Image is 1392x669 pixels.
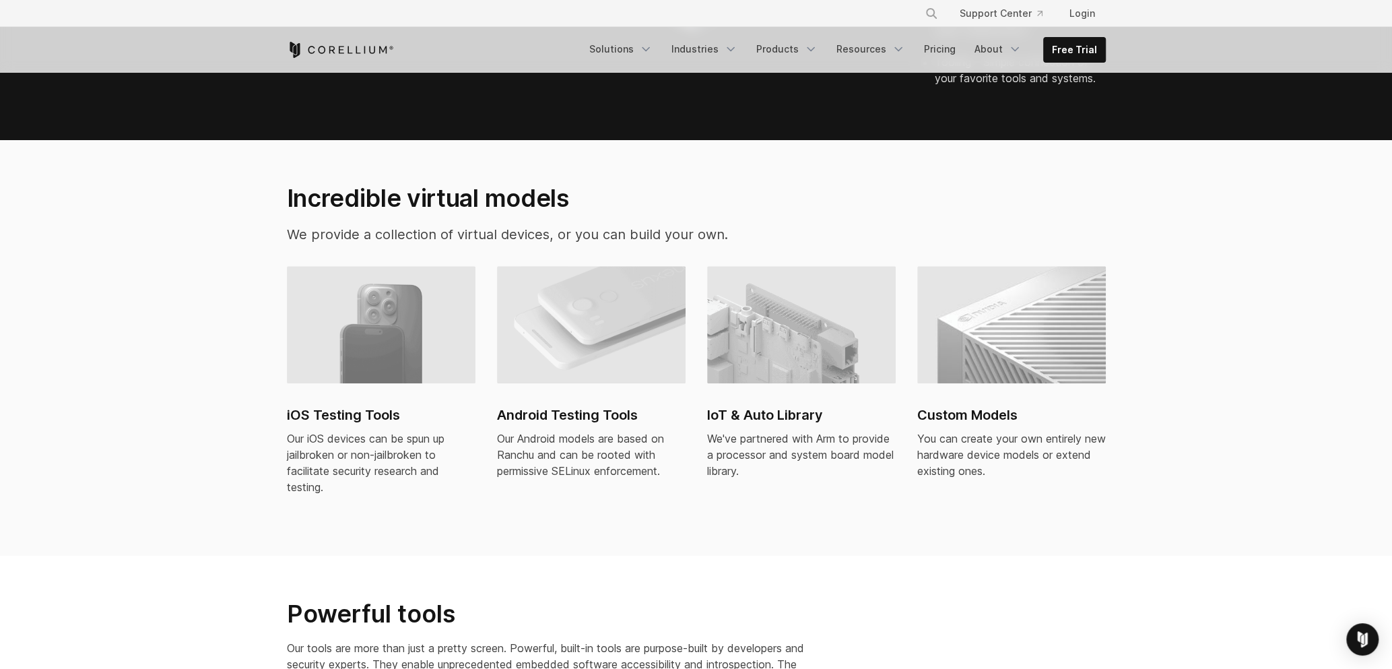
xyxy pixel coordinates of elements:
p: We provide a collection of virtual devices, or you can build your own. [287,224,824,245]
a: Solutions [581,37,661,61]
div: We've partnered with Arm to provide a processor and system board model library. [707,431,896,479]
a: Android virtual machine and devices Android Testing Tools Our Android models are based on Ranchu ... [497,266,686,495]
div: Open Intercom Messenger [1346,623,1379,656]
img: Android virtual machine and devices [497,266,686,383]
a: Login [1059,1,1106,26]
h2: Custom Models [917,405,1106,425]
h2: IoT & Auto Library [707,405,896,425]
div: Navigation Menu [908,1,1106,26]
img: iPhone virtual machine and devices [287,266,475,383]
h2: Incredible virtual models [287,183,824,213]
h2: iOS Testing Tools [287,405,475,425]
a: Industries [663,37,745,61]
div: You can create your own entirely new hardware device models or extend existing ones. [917,431,1106,479]
img: IoT & Auto Library [707,266,896,383]
a: Custom Models Custom Models You can create your own entirely new hardware device models or extend... [917,266,1106,495]
a: Pricing [916,37,964,61]
div: Our Android models are based on Ranchu and can be rooted with permissive SELinux enforcement. [497,431,686,479]
a: Free Trial [1044,38,1105,62]
a: Corellium Home [287,42,394,58]
a: About [966,37,1030,61]
h2: Powerful tools [287,599,826,629]
button: Search [919,1,943,26]
a: Resources [828,37,913,61]
h2: Android Testing Tools [497,405,686,425]
a: Support Center [949,1,1053,26]
a: Products [748,37,826,61]
div: Navigation Menu [581,37,1106,63]
a: IoT & Auto Library IoT & Auto Library We've partnered with Arm to provide a processor and system ... [707,266,896,495]
a: iPhone virtual machine and devices iOS Testing Tools Our iOS devices can be spun up jailbroken or... [287,266,475,511]
div: Our iOS devices can be spun up jailbroken or non-jailbroken to facilitate security research and t... [287,431,475,495]
img: Custom Models [917,266,1106,383]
